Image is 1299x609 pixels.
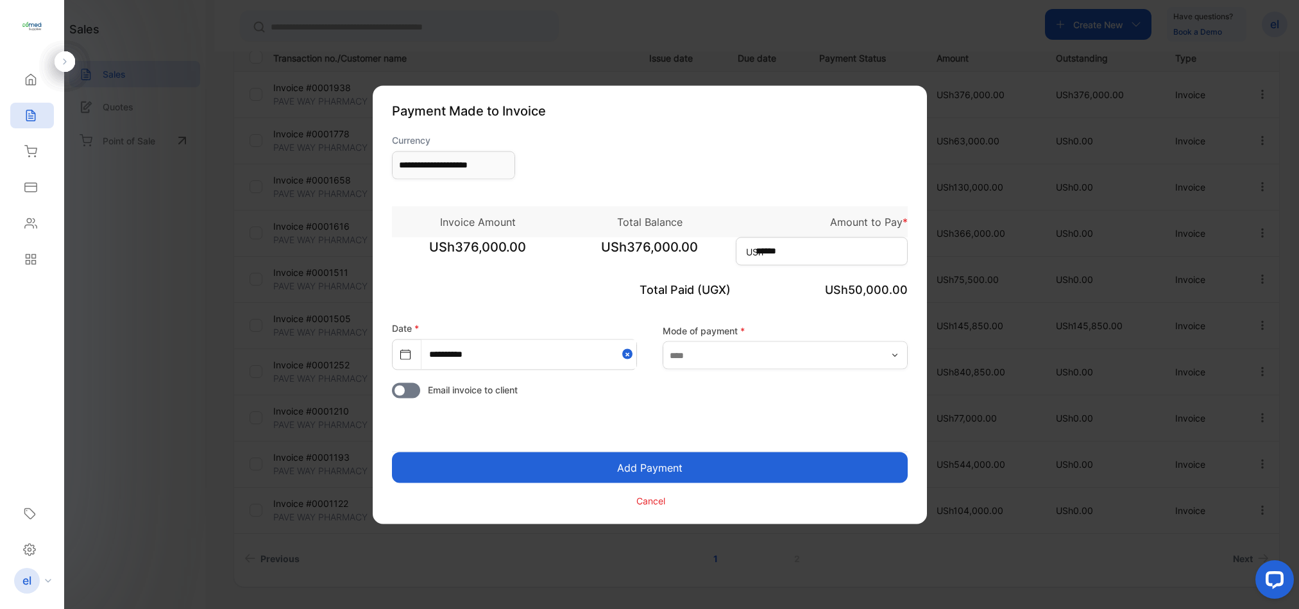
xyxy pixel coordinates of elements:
p: Cancel [636,494,665,508]
p: el [22,572,31,589]
span: USh50,000.00 [825,282,908,296]
span: USh [746,244,763,258]
span: USh376,000.00 [564,237,736,269]
p: Payment Made to Invoice [392,101,908,120]
span: USh376,000.00 [392,237,564,269]
p: Invoice Amount [392,214,564,229]
label: Currency [392,133,515,146]
img: logo [22,17,42,36]
p: Amount to Pay [736,214,908,229]
p: Total Balance [564,214,736,229]
button: Close [622,339,636,368]
span: Email invoice to client [428,382,518,396]
iframe: LiveChat chat widget [1245,555,1299,609]
button: Add Payment [392,452,908,483]
p: Total Paid (UGX) [564,280,736,298]
label: Mode of payment [663,324,908,338]
label: Date [392,322,419,333]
